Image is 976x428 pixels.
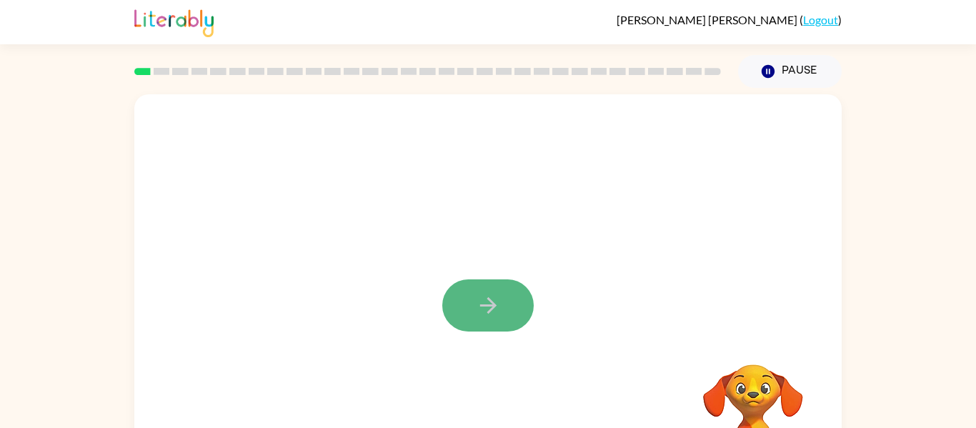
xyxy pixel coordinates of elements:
[803,13,838,26] a: Logout
[617,13,842,26] div: ( )
[134,6,214,37] img: Literably
[738,55,842,88] button: Pause
[617,13,800,26] span: [PERSON_NAME] [PERSON_NAME]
